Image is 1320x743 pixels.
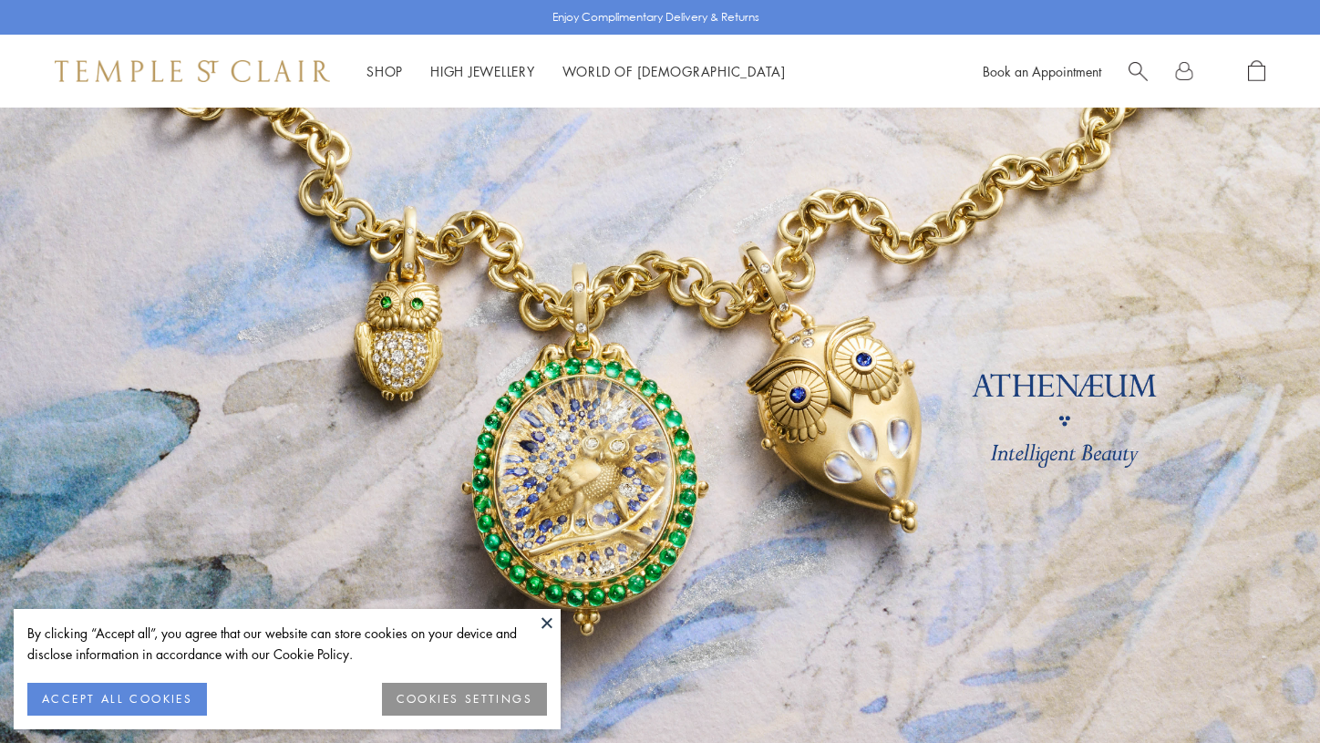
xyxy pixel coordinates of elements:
a: Book an Appointment [983,62,1101,80]
a: Open Shopping Bag [1248,60,1265,83]
iframe: Gorgias live chat messenger [1229,657,1302,725]
nav: Main navigation [366,60,786,83]
a: High JewelleryHigh Jewellery [430,62,535,80]
a: World of [DEMOGRAPHIC_DATA]World of [DEMOGRAPHIC_DATA] [562,62,786,80]
p: Enjoy Complimentary Delivery & Returns [552,8,759,26]
button: COOKIES SETTINGS [382,683,547,716]
img: Temple St. Clair [55,60,330,82]
a: Search [1129,60,1148,83]
button: ACCEPT ALL COOKIES [27,683,207,716]
a: ShopShop [366,62,403,80]
div: By clicking “Accept all”, you agree that our website can store cookies on your device and disclos... [27,623,547,665]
